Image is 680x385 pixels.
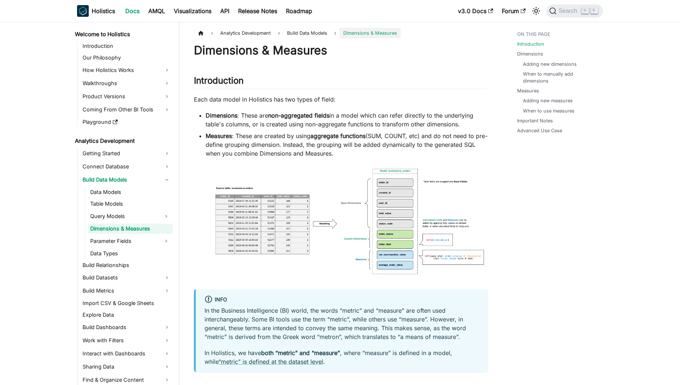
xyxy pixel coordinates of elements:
[517,87,539,94] a: Measures
[454,5,497,17] a: v3.0 Docs
[523,97,573,104] a: Adding new measures
[194,28,488,38] nav: Breadcrumbs
[581,7,589,14] kbd: ⌘
[80,77,173,89] a: Walkthroughs
[80,285,173,297] a: Build Metrics
[73,136,173,146] a: Analytics Development
[144,5,169,17] a: AMQL
[517,117,553,124] a: Important Notes
[80,117,173,127] a: Playground
[80,104,173,115] a: Coming From Other BI Tools
[88,187,173,197] a: Data Models
[73,29,173,39] a: Welcome to Holistics
[523,107,574,114] a: When to use measures
[205,348,479,366] p: In Holistics, we have , where “measure” is defined in a model, while .
[497,5,530,17] a: Forum
[80,260,173,270] a: Build Relationships
[340,28,401,38] span: Dimensions & Measures
[218,358,323,365] a: “metric” is defined at the dataset level
[591,7,598,14] kbd: K
[194,75,488,89] h2: Introduction
[206,132,232,140] strong: Measures
[261,349,340,357] strong: both “metric” and “measure”
[77,5,115,17] a: HolisticsHolistics
[169,5,216,17] a: Visualizations
[234,5,282,17] a: Release Notes
[88,235,160,247] a: Parameter Fields
[523,61,577,68] a: Adding new dimensions
[80,321,173,333] a: Build Dashboards
[206,111,488,129] li: : These are in a model which can refer directly to the underlying table's columns, or is created ...
[80,41,173,51] a: Introduction
[546,4,603,18] button: Search (Command+K)
[557,8,582,14] span: Search
[517,41,544,47] a: Introduction
[80,361,173,373] a: Sharing Data
[80,310,173,320] a: Explore Data
[80,148,173,159] a: Getting Started
[70,22,179,385] nav: Docs sidebar
[206,131,488,158] li: : These are created by using (SUM, COUNT, etc) and do not need to pre-define grouping dimension. ...
[88,199,173,209] a: Table Models
[88,224,173,234] a: Dimensions & Measures
[216,5,234,17] a: API
[80,335,173,346] a: Work with Filters
[194,95,488,104] p: Each data model in Holistics has two types of field:
[283,28,331,38] span: Build Data Models
[160,210,173,222] button: Expand sidebar category 'Query Models'
[80,272,173,283] a: Build Datasets
[310,132,366,140] strong: aggregate functions
[80,298,173,308] a: Import CSV & Google Sheets
[205,306,479,341] p: In the Business Intelligence (BI) world, the words “metric” and “measure” are often used intercha...
[268,112,329,119] strong: non-aggregated fields
[92,7,115,15] b: Holistics
[206,112,237,119] strong: Dimensions
[205,295,479,305] div: info
[282,5,317,17] a: Roadmap
[530,5,542,17] button: Switch between dark and light mode (currently light mode)
[523,70,596,84] a: When to manually add dimensions
[517,50,543,57] a: Dimensions
[121,5,144,17] a: Docs
[80,64,173,76] a: How Holistics Works
[194,28,208,38] a: Home page
[160,235,173,247] button: Expand sidebar category 'Parameter Fields'
[80,348,173,359] a: Interact with Dashboards
[80,53,173,63] a: Our Philosophy
[88,210,160,222] a: Query Models
[80,174,173,186] a: Build Data Models
[517,127,562,134] a: Advanced Use Case
[88,248,173,259] a: Data Types
[217,28,274,38] span: Analytics Development
[80,91,173,102] a: Product Versions
[194,43,488,58] h1: Dimensions & Measures
[80,161,173,172] a: Connect Database
[77,5,89,17] img: Holistics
